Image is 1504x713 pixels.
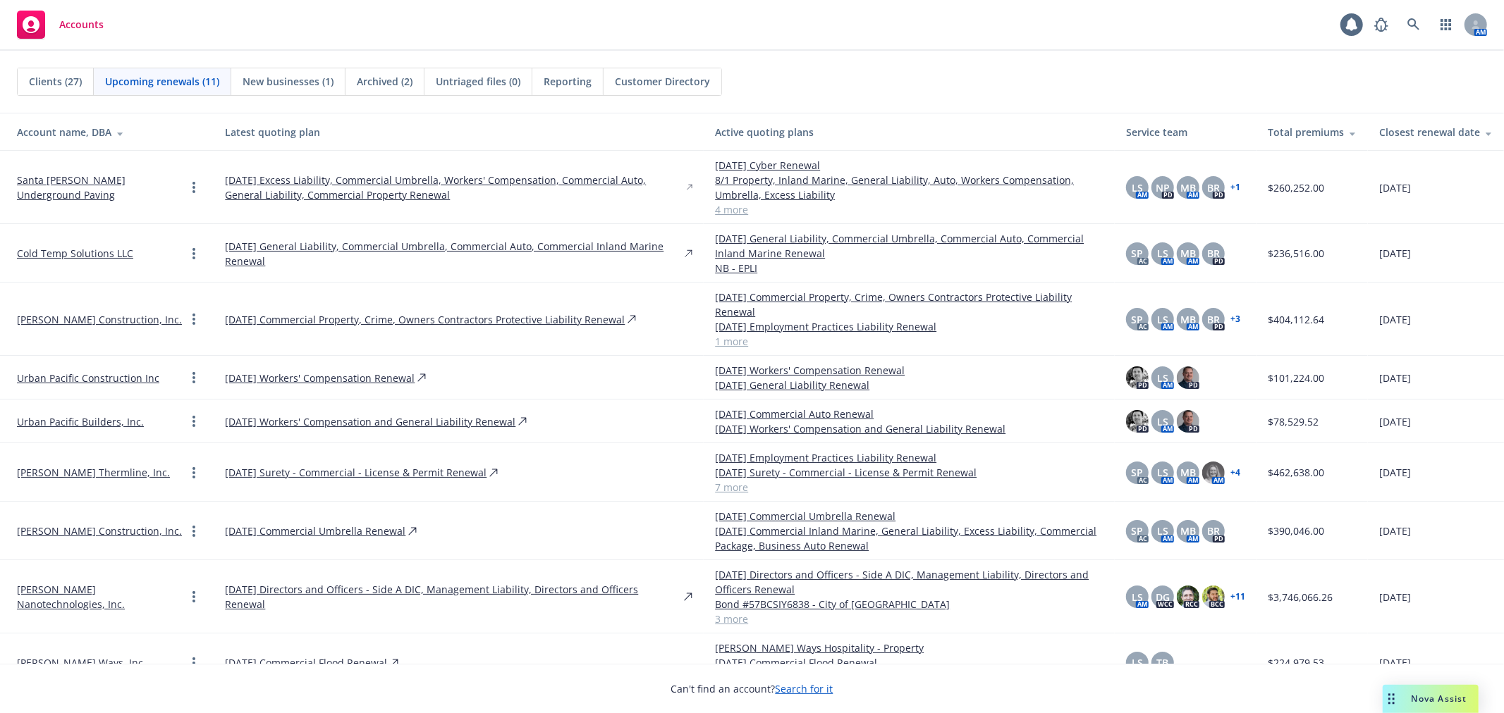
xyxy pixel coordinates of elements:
[1379,371,1411,385] span: [DATE]
[1379,414,1411,429] span: [DATE]
[1177,410,1199,433] img: photo
[715,465,1103,480] a: [DATE] Surety - Commercial - License & Permit Renewal
[17,465,170,480] a: [PERSON_NAME] Thermline, Inc.
[1379,465,1411,480] span: [DATE]
[715,378,1103,392] a: [DATE] General Liability Renewal
[1379,523,1411,538] span: [DATE]
[715,290,1103,319] a: [DATE] Commercial Property, Crime, Owners Contractors Protective Liability Renewal
[225,173,683,202] a: [DATE] Excess Liability, Commercial Umbrella, Workers' Compensation, Commercial Auto, General Lia...
[615,74,710,89] span: Customer Directory
[715,523,1103,553] a: [DATE] Commercial Inland Marine, General Liability, Excess Liability, Commercial Package, Busines...
[715,261,1103,275] a: NB - EPLI
[185,179,202,196] a: Open options
[1177,585,1199,608] img: photo
[1157,371,1168,385] span: LS
[1230,469,1240,477] a: + 4
[1177,366,1199,389] img: photo
[1268,180,1324,195] span: $260,252.00
[1379,590,1411,604] span: [DATE]
[1156,590,1170,604] span: DG
[185,588,202,605] a: Open options
[17,312,182,327] a: [PERSON_NAME] Construction, Inc.
[1383,685,1400,713] div: Drag to move
[1379,312,1411,327] span: [DATE]
[1157,465,1168,480] span: LS
[715,173,1103,202] a: 8/1 Property, Inland Marine, General Liability, Auto, Workers Compensation, Umbrella, Excess Liab...
[11,5,109,44] a: Accounts
[715,480,1103,495] a: 7 more
[1268,590,1333,604] span: $3,746,066.26
[185,464,202,481] a: Open options
[1131,246,1143,261] span: SP
[1180,312,1196,327] span: MB
[17,655,146,670] a: [PERSON_NAME] Ways, Inc.
[185,523,202,540] a: Open options
[715,125,1103,139] div: Active quoting plans
[17,523,182,538] a: [PERSON_NAME] Construction, Inc.
[1202,461,1225,484] img: photo
[715,640,1103,655] a: [PERSON_NAME] Ways Hospitality - Property
[17,246,133,261] a: Cold Temp Solutions LLC
[1132,590,1143,604] span: LS
[225,655,387,670] a: [DATE] Commercial Flood Renewal
[225,465,487,480] a: [DATE] Surety - Commercial - License & Permit Renewal
[1131,465,1143,480] span: SP
[715,363,1103,378] a: [DATE] Workers' Compensation Renewal
[1126,410,1149,433] img: photo
[1207,312,1220,327] span: BR
[1268,371,1324,385] span: $101,224.00
[1268,655,1324,670] span: $224,979.53
[715,334,1103,349] a: 1 more
[715,655,1103,670] a: [DATE] Commercial Flood Renewal
[1432,11,1460,39] a: Switch app
[243,74,334,89] span: New businesses (1)
[185,311,202,328] a: Open options
[1379,246,1411,261] span: [DATE]
[715,597,1103,612] a: Bond #57BCSIY6838 - City of [GEOGRAPHIC_DATA]
[1156,180,1170,195] span: NP
[715,407,1103,421] a: [DATE] Commercial Auto Renewal
[436,74,520,89] span: Untriaged files (0)
[225,239,682,268] a: [DATE] General Liability, Commercial Umbrella, Commercial Auto, Commercial Inland Marine Renewal
[1180,246,1196,261] span: MB
[715,450,1103,465] a: [DATE] Employment Practices Liability Renewal
[225,371,415,385] a: [DATE] Workers' Compensation Renewal
[225,125,692,139] div: Latest quoting plan
[1230,315,1240,323] a: + 3
[1126,366,1149,389] img: photo
[715,421,1103,436] a: [DATE] Workers' Compensation and General Liability Renewal
[1131,312,1143,327] span: SP
[1230,593,1245,601] a: + 11
[1268,125,1357,139] div: Total premiums
[225,414,515,429] a: [DATE] Workers' Compensation and General Liability Renewal
[715,612,1103,626] a: 3 more
[1230,183,1240,192] a: + 1
[1268,465,1324,480] span: $462,638.00
[185,413,202,430] a: Open options
[17,173,185,202] a: Santa [PERSON_NAME] Underground Paving
[1379,180,1411,195] span: [DATE]
[1268,414,1319,429] span: $78,529.52
[225,312,625,327] a: [DATE] Commercial Property, Crime, Owners Contractors Protective Liability Renewal
[17,371,159,385] a: Urban Pacific Construction Inc
[1268,312,1324,327] span: $404,112.64
[715,231,1103,261] a: [DATE] General Liability, Commercial Umbrella, Commercial Auto, Commercial Inland Marine Renewal
[1156,655,1168,670] span: TB
[1131,523,1143,538] span: SP
[1383,685,1479,713] button: Nova Assist
[225,582,681,612] a: [DATE] Directors and Officers - Side A DIC, Management Liability, Directors and Officers Renewal
[1379,655,1411,670] span: [DATE]
[1157,246,1168,261] span: LS
[1268,246,1324,261] span: $236,516.00
[1132,180,1143,195] span: LS
[715,202,1103,217] a: 4 more
[1157,523,1168,538] span: LS
[105,74,219,89] span: Upcoming renewals (11)
[715,319,1103,334] a: [DATE] Employment Practices Liability Renewal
